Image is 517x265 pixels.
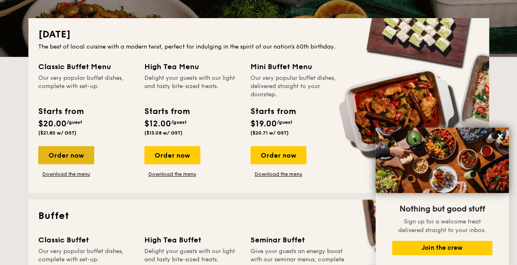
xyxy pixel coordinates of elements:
[38,43,479,51] div: The best of local cuisine with a modern twist, perfect for indulging in the spirit of our nation’...
[144,105,189,118] div: Starts from
[250,105,295,118] div: Starts from
[38,74,134,99] div: Our very popular buffet dishes, complete with set-up.
[392,241,492,255] button: Join the crew
[250,74,347,99] div: Our very popular buffet dishes, delivered straight to your doorstep.
[38,234,134,246] div: Classic Buffet
[38,119,67,129] span: $20.00
[38,105,83,118] div: Starts from
[277,119,292,125] span: /guest
[67,119,82,125] span: /guest
[38,28,479,41] h2: [DATE]
[144,61,241,72] div: High Tea Menu
[399,204,485,214] span: Nothing but good stuff
[144,119,171,129] span: $12.00
[250,130,289,136] span: ($20.71 w/ GST)
[144,234,241,246] div: High Tea Buffet
[171,119,187,125] span: /guest
[250,146,306,164] div: Order now
[494,130,507,143] button: Close
[250,119,277,129] span: $19.00
[144,146,200,164] div: Order now
[38,146,94,164] div: Order now
[398,218,486,234] span: Sign up for a welcome treat delivered straight to your inbox.
[38,209,479,223] h2: Buffet
[38,171,94,177] a: Download the menu
[250,61,347,72] div: Mini Buffet Menu
[38,130,77,136] span: ($21.80 w/ GST)
[250,171,306,177] a: Download the menu
[144,171,200,177] a: Download the menu
[144,74,241,99] div: Delight your guests with our light and tasty bite-sized treats.
[144,130,183,136] span: ($13.08 w/ GST)
[376,128,509,193] img: DSC07876-Edit02-Large.jpeg
[38,61,134,72] div: Classic Buffet Menu
[250,234,347,246] div: Seminar Buffet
